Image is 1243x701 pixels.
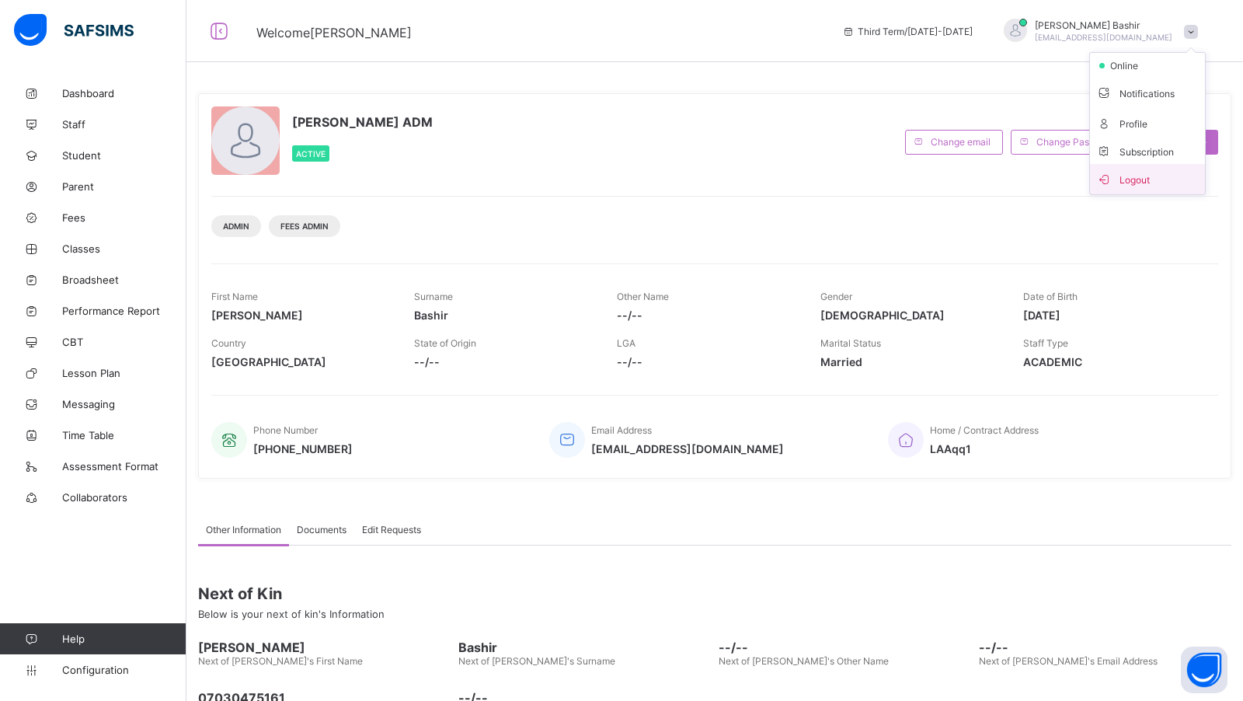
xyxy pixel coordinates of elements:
[62,242,186,255] span: Classes
[1096,170,1199,188] span: Logout
[930,424,1039,436] span: Home / Contract Address
[1090,53,1205,78] li: dropdown-list-item-null-2
[1090,138,1205,164] li: dropdown-list-item-null-6
[979,640,1231,655] span: --/--
[62,367,186,379] span: Lesson Plan
[719,655,889,667] span: Next of [PERSON_NAME]'s Other Name
[414,291,453,302] span: Surname
[1109,60,1147,71] span: online
[253,424,318,436] span: Phone Number
[1035,33,1172,42] span: [EMAIL_ADDRESS][DOMAIN_NAME]
[458,640,711,655] span: Bashir
[14,14,134,47] img: safsims
[1096,84,1199,102] span: Notifications
[211,291,258,302] span: First Name
[931,136,991,148] span: Change email
[1090,108,1205,138] li: dropdown-list-item-text-4
[1023,291,1078,302] span: Date of Birth
[256,25,412,40] span: Welcome [PERSON_NAME]
[1096,114,1199,132] span: Profile
[206,524,281,535] span: Other Information
[211,355,391,368] span: [GEOGRAPHIC_DATA]
[362,524,421,535] span: Edit Requests
[820,309,1000,322] span: [DEMOGRAPHIC_DATA]
[211,337,246,349] span: Country
[292,114,433,130] span: [PERSON_NAME] ADM
[198,640,451,655] span: [PERSON_NAME]
[1096,146,1174,158] span: Subscription
[414,309,594,322] span: Bashir
[820,291,852,302] span: Gender
[1023,309,1203,322] span: [DATE]
[253,442,353,455] span: [PHONE_NUMBER]
[1036,136,1116,148] span: Change Password
[1181,647,1227,693] button: Open asap
[719,640,971,655] span: --/--
[617,291,669,302] span: Other Name
[62,664,186,676] span: Configuration
[414,337,476,349] span: State of Origin
[280,221,329,231] span: Fees Admin
[979,655,1158,667] span: Next of [PERSON_NAME]'s Email Address
[198,584,1231,603] span: Next of Kin
[198,608,385,620] span: Below is your next of kin's Information
[1035,19,1172,31] span: [PERSON_NAME] Bashir
[1023,355,1203,368] span: ACADEMIC
[62,87,186,99] span: Dashboard
[211,309,391,322] span: [PERSON_NAME]
[62,180,186,193] span: Parent
[617,337,635,349] span: LGA
[62,398,186,410] span: Messaging
[458,655,615,667] span: Next of [PERSON_NAME]'s Surname
[62,336,186,348] span: CBT
[62,211,186,224] span: Fees
[414,355,594,368] span: --/--
[1023,337,1068,349] span: Staff Type
[930,442,1039,455] span: LAAqq1
[62,305,186,317] span: Performance Report
[1090,78,1205,108] li: dropdown-list-item-text-3
[842,26,973,37] span: session/term information
[62,429,186,441] span: Time Table
[62,460,186,473] span: Assessment Format
[820,355,1000,368] span: Married
[617,309,796,322] span: --/--
[591,424,652,436] span: Email Address
[62,491,186,504] span: Collaborators
[820,337,881,349] span: Marital Status
[591,442,784,455] span: [EMAIL_ADDRESS][DOMAIN_NAME]
[223,221,249,231] span: Admin
[297,524,346,535] span: Documents
[62,274,186,286] span: Broadsheet
[62,633,186,645] span: Help
[62,118,186,131] span: Staff
[617,355,796,368] span: --/--
[296,149,326,159] span: Active
[988,19,1206,44] div: Hamid ADMBashir
[1090,164,1205,194] li: dropdown-list-item-buttom-7
[62,149,186,162] span: Student
[198,655,363,667] span: Next of [PERSON_NAME]'s First Name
